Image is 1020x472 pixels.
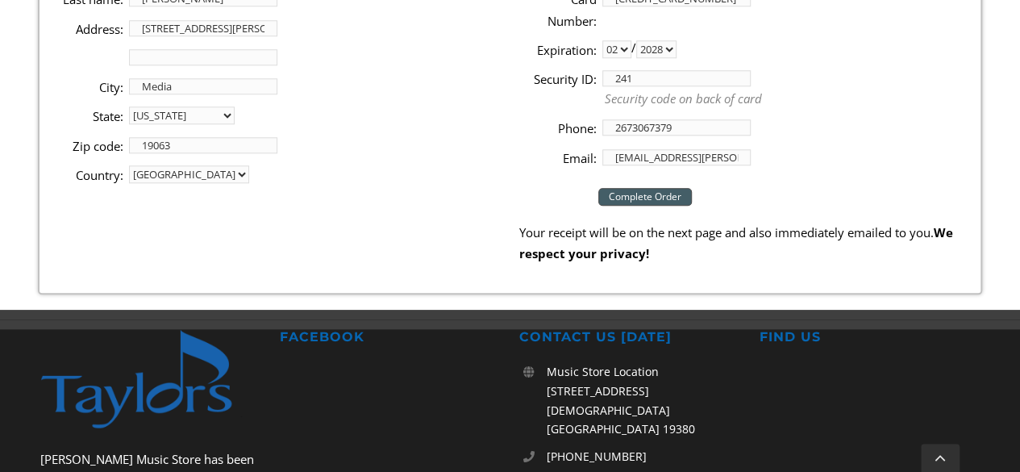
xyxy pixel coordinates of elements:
[129,165,249,183] select: country
[532,35,974,64] li: /
[532,148,597,169] label: Email:
[59,165,123,186] label: Country:
[532,69,597,90] label: Security ID:
[547,362,740,439] p: Music Store Location [STREET_ADDRESS][DEMOGRAPHIC_DATA] [GEOGRAPHIC_DATA] 19380
[59,19,123,40] label: Address:
[547,447,740,466] a: [PHONE_NUMBER]
[129,107,235,124] select: State billing address
[280,329,501,346] h2: FACEBOOK
[59,106,123,127] label: State:
[59,77,123,98] label: City:
[519,222,974,265] p: Your receipt will be on the next page and also immediately emailed to you.
[519,329,740,346] h2: CONTACT US [DATE]
[598,188,692,206] input: Complete Order
[40,329,261,429] img: footer-logo
[532,40,597,61] label: Expiration:
[759,329,980,346] h2: FIND US
[605,90,974,108] p: Security code on back of card
[532,118,597,139] label: Phone:
[59,136,123,157] label: Zip code:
